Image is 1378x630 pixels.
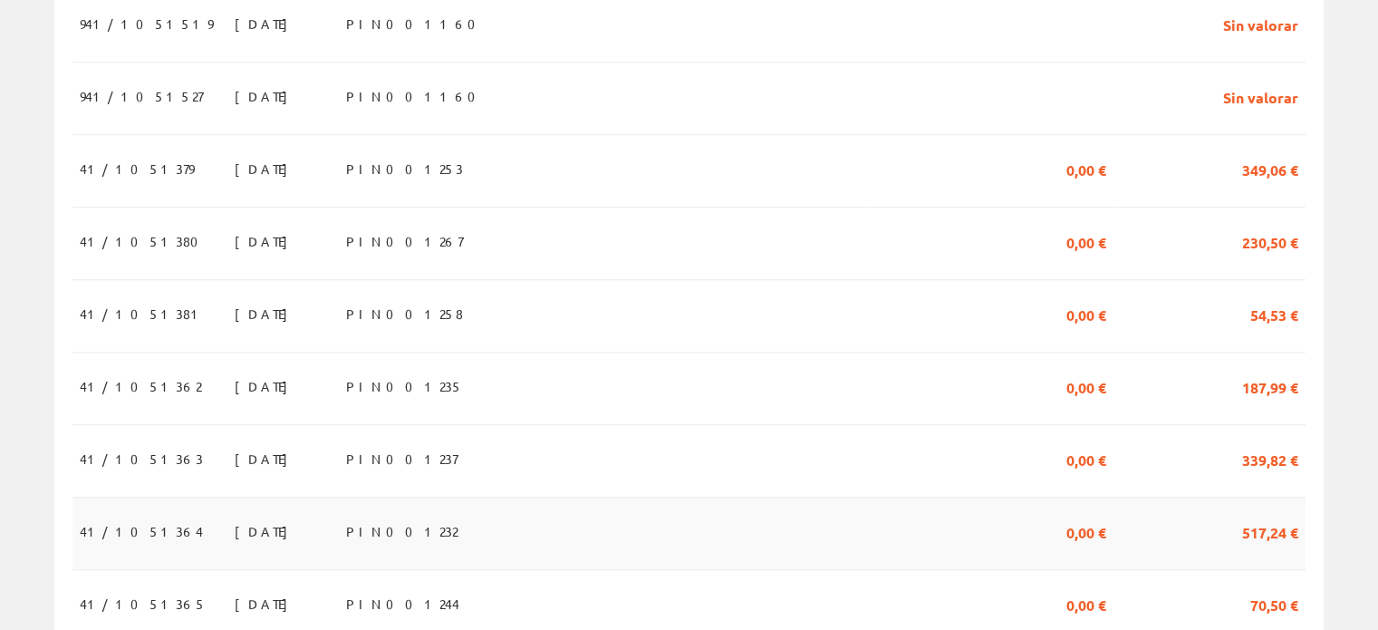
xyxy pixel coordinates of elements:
font: PIN001232 [346,523,458,539]
font: PIN001160 [346,15,487,32]
font: 230,50 € [1242,233,1298,252]
font: 0,00 € [1066,305,1106,325]
font: [DATE] [235,88,297,104]
font: PIN001237 [346,451,458,467]
font: 41/1051379 [80,160,194,177]
font: 0,00 € [1066,160,1106,179]
font: 339,82 € [1242,451,1298,470]
font: 70,50 € [1250,596,1298,615]
font: Sin valorar [1223,15,1298,34]
font: 941/1051519 [80,15,213,32]
font: 41/1051381 [80,305,206,322]
font: PIN001244 [346,596,459,612]
font: 941/1051527 [80,88,203,104]
font: Sin valorar [1223,88,1298,107]
font: 0,00 € [1066,596,1106,615]
font: 349,06 € [1242,160,1298,179]
font: PIN001160 [346,88,487,104]
font: [DATE] [235,451,297,467]
font: [DATE] [235,305,297,322]
font: [DATE] [235,160,297,177]
font: 41/1051365 [80,596,207,612]
font: 41/1051363 [80,451,203,467]
font: 41/1051364 [80,523,203,539]
font: [DATE] [235,596,297,612]
font: 0,00 € [1066,378,1106,397]
font: [DATE] [235,15,297,32]
font: PIN001253 [346,160,463,177]
font: 187,99 € [1242,378,1298,397]
font: PIN001258 [346,305,463,322]
font: PIN001267 [346,233,463,249]
font: [DATE] [235,378,297,394]
font: 0,00 € [1066,523,1106,542]
font: 41/1051380 [80,233,209,249]
font: 54,53 € [1250,305,1298,325]
font: [DATE] [235,523,297,539]
font: 41/1051362 [80,378,201,394]
font: [DATE] [235,233,297,249]
font: 517,24 € [1242,523,1298,542]
font: 0,00 € [1066,233,1106,252]
font: PIN001235 [346,378,463,394]
font: 0,00 € [1066,451,1106,470]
